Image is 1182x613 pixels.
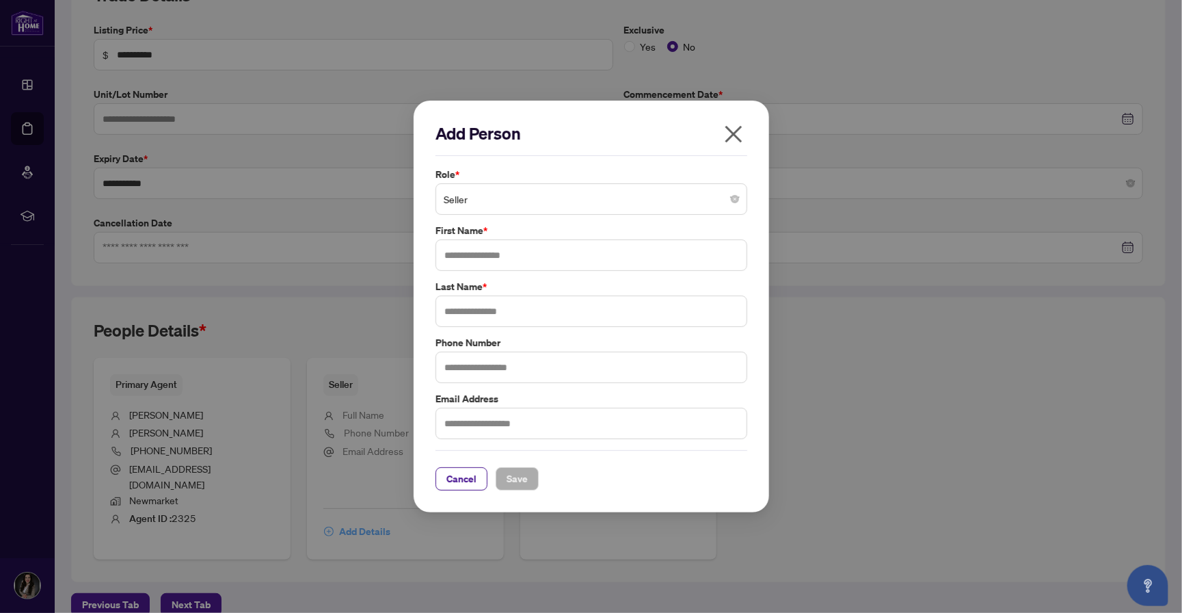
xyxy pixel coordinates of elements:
span: close-circle [731,195,739,203]
label: Email Address [435,391,747,406]
span: Seller [444,186,739,212]
span: close [723,123,744,145]
label: Phone Number [435,335,747,350]
button: Open asap [1127,565,1168,606]
label: Last Name [435,279,747,294]
button: Save [496,467,539,491]
label: Role [435,167,747,182]
button: Cancel [435,467,487,491]
h2: Add Person [435,122,747,144]
span: Cancel [446,468,476,490]
label: First Name [435,223,747,238]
